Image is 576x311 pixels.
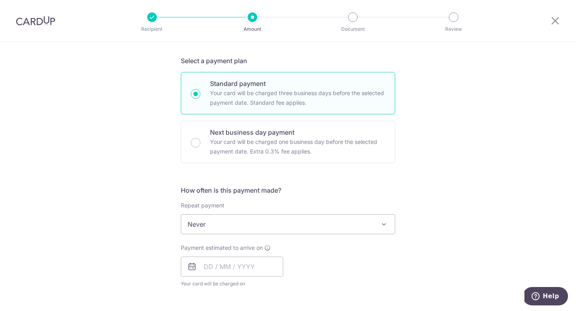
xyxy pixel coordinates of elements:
input: DD / MM / YYYY [181,257,283,277]
img: CardUp [16,16,55,26]
p: Document [323,25,382,33]
p: Amount [223,25,282,33]
h5: How often is this payment made? [181,185,395,195]
p: Next business day payment [210,128,385,137]
span: Payment estimated to arrive on [181,244,263,252]
iframe: Opens a widget where you can find more information [524,287,568,307]
p: Standard payment [210,79,385,88]
p: Your card will be charged three business days before the selected payment date. Standard fee appl... [210,88,385,108]
p: Recipient [122,25,182,33]
span: Never [181,214,395,234]
label: Repeat payment [181,201,224,209]
span: Never [181,215,395,234]
h5: Select a payment plan [181,56,395,66]
span: Your card will be charged on [181,280,283,288]
p: Your card will be charged one business day before the selected payment date. Extra 0.3% fee applies. [210,137,385,156]
p: Review [424,25,483,33]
